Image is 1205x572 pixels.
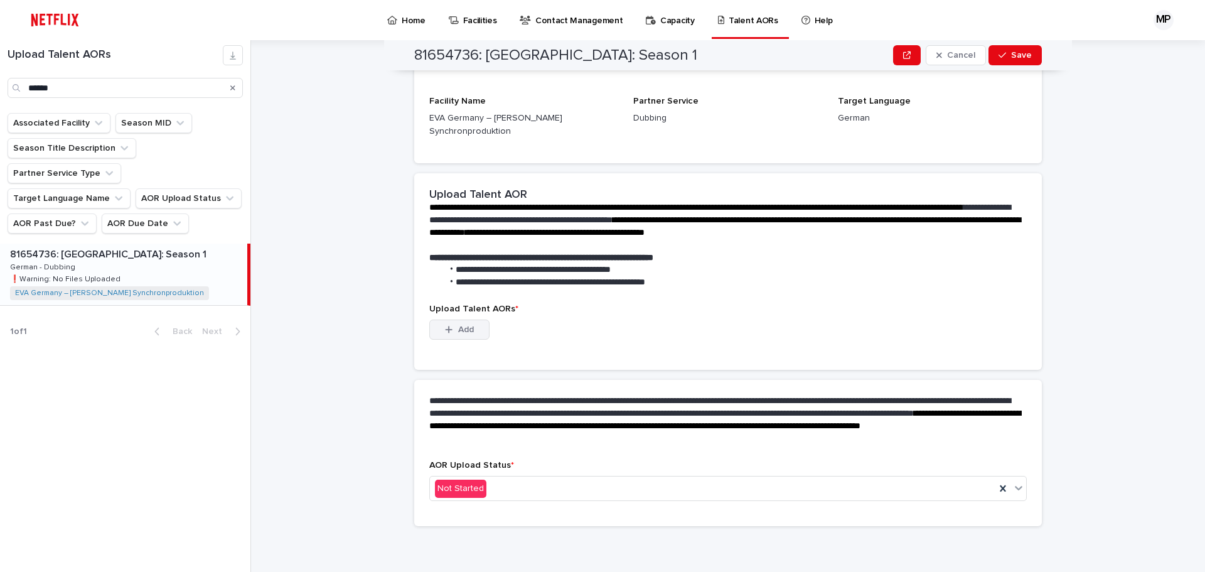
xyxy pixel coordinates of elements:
[197,326,250,337] button: Next
[102,213,189,234] button: AOR Due Date
[8,113,110,133] button: Associated Facility
[429,188,527,202] h2: Upload Talent AOR
[202,327,230,336] span: Next
[429,461,514,470] span: AOR Upload Status
[10,273,123,284] p: ❗️Warning: No Files Uploaded
[8,138,136,158] button: Season Title Description
[10,246,209,261] p: 81654736: [GEOGRAPHIC_DATA]: Season 1
[429,320,490,340] button: Add
[414,46,697,65] h2: 81654736: [GEOGRAPHIC_DATA]: Season 1
[8,48,223,62] h1: Upload Talent AORs
[458,325,474,334] span: Add
[25,8,85,33] img: ifQbXi3ZQGMSEF7WDB7W
[8,163,121,183] button: Partner Service Type
[435,480,486,498] div: Not Started
[947,51,975,60] span: Cancel
[633,112,822,125] p: Dubbing
[1154,10,1174,30] div: MP
[1011,51,1032,60] span: Save
[165,327,192,336] span: Back
[8,188,131,208] button: Target Language Name
[429,97,486,105] span: Facility Name
[926,45,986,65] button: Cancel
[144,326,197,337] button: Back
[115,113,192,133] button: Season MID
[8,213,97,234] button: AOR Past Due?
[633,97,699,105] span: Partner Service
[429,305,518,313] span: Upload Talent AORs
[10,261,78,272] p: German - Dubbing
[838,97,911,105] span: Target Language
[429,112,618,138] p: EVA Germany – [PERSON_NAME] Synchronproduktion
[136,188,242,208] button: AOR Upload Status
[15,289,204,298] a: EVA Germany – [PERSON_NAME] Synchronproduktion
[838,112,1027,125] p: German
[988,45,1042,65] button: Save
[8,78,243,98] input: Search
